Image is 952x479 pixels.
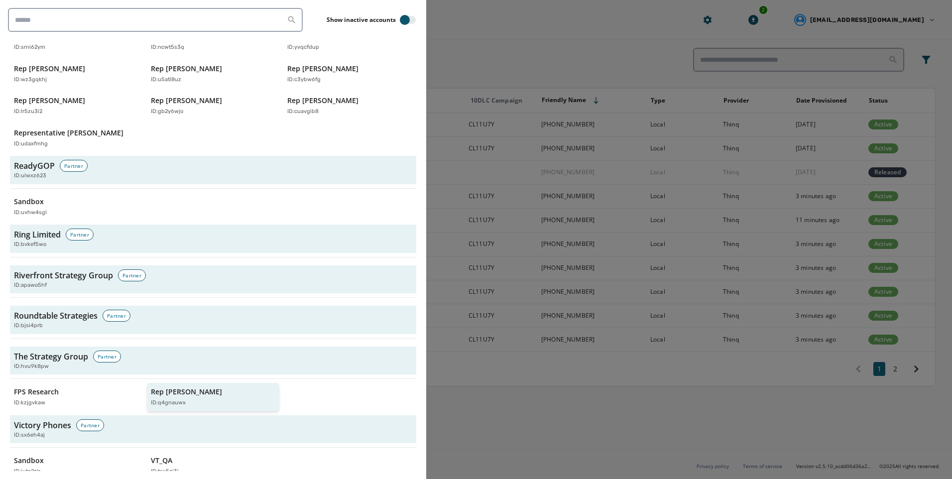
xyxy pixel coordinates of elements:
[151,76,181,84] p: ID: u5atl8uz
[93,351,121,362] div: Partner
[151,96,222,106] p: Rep [PERSON_NAME]
[287,96,358,106] p: Rep [PERSON_NAME]
[10,415,416,444] button: Victory PhonesPartnerID:sx6eh4aj
[151,387,222,397] p: Rep [PERSON_NAME]
[76,419,104,431] div: Partner
[14,322,43,330] span: ID: bjsi4prb
[151,399,186,407] p: ID: q4gnauwx
[10,383,143,411] button: FPS ResearchID:kzjgvkaw
[147,60,280,88] button: Rep [PERSON_NAME]ID:u5atl8uz
[147,383,280,411] button: Rep [PERSON_NAME]ID:q4gnauwx
[14,108,42,116] p: ID: lr5zu3i2
[327,16,396,24] label: Show inactive accounts
[14,197,44,207] p: Sandbox
[14,140,48,148] p: ID: udaxfmhg
[103,310,130,322] div: Partner
[287,76,321,84] p: ID: c3ybw6fg
[14,399,45,407] p: ID: kzjgvkaw
[151,108,183,116] p: ID: gb2y6wjo
[14,240,46,249] span: ID: bvkef5wo
[14,387,59,397] p: FPS Research
[151,456,172,466] p: VT_QA
[10,347,416,375] button: The Strategy GroupPartnerID:hvu9k8pw
[14,281,47,290] span: ID: apawo5hf
[10,156,416,184] button: ReadyGOPPartnerID:ulwxz623
[14,310,98,322] h3: Roundtable Strategies
[118,269,146,281] div: Partner
[287,108,319,116] p: ID: cuavgib8
[14,172,46,180] span: ID: ulwxz623
[287,43,319,52] p: ID: yvqcfdup
[10,124,143,152] button: Representative [PERSON_NAME]ID:udaxfmhg
[14,43,45,52] p: ID: srni62ym
[151,43,184,52] p: ID: ncwt5s3q
[14,269,113,281] h3: Riverfront Strategy Group
[10,306,416,334] button: Roundtable StrategiesPartnerID:bjsi4prb
[10,265,416,294] button: Riverfront Strategy GroupPartnerID:apawo5hf
[14,128,123,138] p: Representative [PERSON_NAME]
[14,351,88,362] h3: The Strategy Group
[14,362,49,371] span: ID: hvu9k8pw
[14,456,44,466] p: Sandbox
[10,60,143,88] button: Rep [PERSON_NAME]ID:wz3gqkhj
[14,160,55,172] h3: ReadyGOP
[10,225,416,253] button: Ring LimitedPartnerID:bvkef5wo
[10,92,143,120] button: Rep [PERSON_NAME]ID:lr5zu3i2
[14,419,71,431] h3: Victory Phones
[151,64,222,74] p: Rep [PERSON_NAME]
[151,468,179,476] p: ID: tsx5zi3j
[14,468,40,476] p: ID: juto2zlr
[60,160,88,172] div: Partner
[14,431,45,440] span: ID: sx6eh4aj
[66,229,94,240] div: Partner
[287,64,358,74] p: Rep [PERSON_NAME]
[10,193,143,221] button: SandboxID:uvhw4sgl
[14,76,47,84] p: ID: wz3gqkhj
[14,64,85,74] p: Rep [PERSON_NAME]
[14,96,85,106] p: Rep [PERSON_NAME]
[147,92,280,120] button: Rep [PERSON_NAME]ID:gb2y6wjo
[283,92,416,120] button: Rep [PERSON_NAME]ID:cuavgib8
[283,60,416,88] button: Rep [PERSON_NAME]ID:c3ybw6fg
[14,209,47,217] p: ID: uvhw4sgl
[14,229,61,240] h3: Ring Limited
